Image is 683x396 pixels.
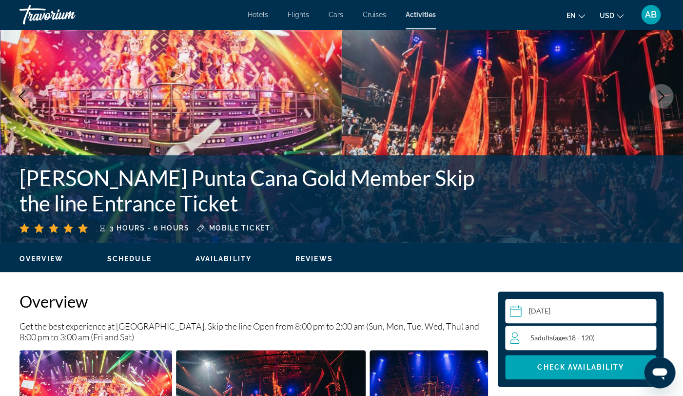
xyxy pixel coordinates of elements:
a: Cars [329,11,343,19]
button: Schedule [107,254,152,263]
span: AB [645,10,657,20]
span: Availability [195,255,252,263]
span: ( 18 - 120) [553,333,595,342]
button: User Menu [638,4,663,25]
a: Travorium [20,2,117,27]
span: Mobile ticket [209,224,271,232]
span: Check Availability [537,363,624,371]
span: Schedule [107,255,152,263]
a: Flights [288,11,309,19]
button: Check Availability [505,355,656,379]
a: Cruises [363,11,386,19]
span: 5 [530,333,595,342]
button: Change language [566,8,585,22]
span: 3 hours - 6 hours [110,224,190,232]
a: Hotels [248,11,268,19]
span: en [566,12,576,20]
h1: [PERSON_NAME] Punta Cana Gold Member Skip the line Entrance Ticket [20,165,507,216]
button: Overview [20,254,63,263]
span: USD [600,12,614,20]
button: Travelers: 5 adults, 0 children [505,326,656,350]
button: Previous image [10,84,34,108]
span: ages [555,333,568,342]
span: Overview [20,255,63,263]
button: Change currency [600,8,624,22]
button: Next image [649,84,673,108]
h2: Overview [20,292,488,311]
a: Activities [406,11,436,19]
span: Reviews [295,255,333,263]
p: Get the best experience at [GEOGRAPHIC_DATA]. Skip the line Open from 8:00 pm to 2:00 am (Sun, Mo... [20,321,488,342]
span: Adults [534,333,553,342]
button: Availability [195,254,252,263]
iframe: Button to launch messaging window [644,357,675,388]
button: Reviews [295,254,333,263]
